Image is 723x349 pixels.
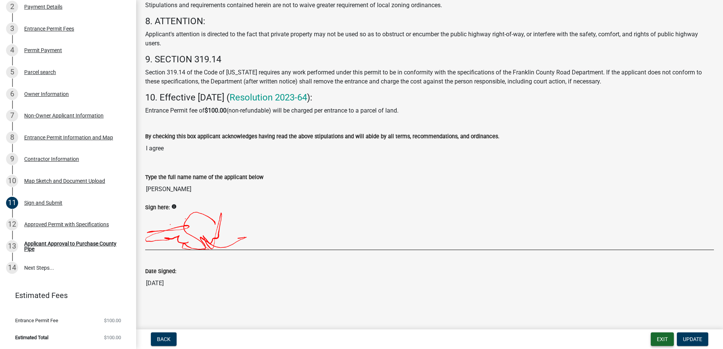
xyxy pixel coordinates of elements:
div: Map Sketch and Document Upload [24,178,105,184]
div: 7 [6,110,18,122]
span: Entrance Permit Fee [15,318,58,323]
span: Estimated Total [15,335,48,340]
div: Owner Information [24,91,69,97]
div: 4 [6,44,18,56]
div: 13 [6,240,18,252]
div: 14 [6,262,18,274]
div: Payment Details [24,4,62,9]
h4: 9. SECTION 319.14 [145,54,714,65]
div: Parcel search [24,69,56,75]
div: 11 [6,197,18,209]
div: 12 [6,218,18,230]
label: Date Signed: [145,269,176,274]
a: Resolution 2023-64 [230,92,307,103]
div: Entrance Permit Fees [24,26,74,31]
strong: $100.00 [205,107,227,114]
h4: 10. Effective [DATE] ( ): [145,92,714,103]
div: Applicant Approval to Purchase County Pipe [24,241,124,252]
div: Contractor Information [24,156,79,162]
div: 9 [6,153,18,165]
div: 5 [6,66,18,78]
a: Estimated Fees [6,288,124,303]
i: info [171,204,177,209]
button: Update [677,332,708,346]
p: Applicant's attention is directed to the fact that private property may not be used so as to obst... [145,30,714,48]
p: Entrance Permit fee of (non-refundable) will be charged per entrance to a parcel of land. [145,106,714,115]
h4: 8. ATTENTION: [145,16,714,27]
label: By checking this box applicant acknowledges having read the above stipulations and will abide by ... [145,134,500,139]
div: 10 [6,175,18,187]
img: x1EY8gAAAAGSURBVAMAfaqIxw2CjskAAAAASUVORK5CYII= [145,212,534,250]
span: Back [157,336,171,342]
div: Permit Payment [24,48,62,53]
label: Sign here: [145,205,170,210]
button: Back [151,332,177,346]
div: 6 [6,88,18,100]
button: Exit [651,332,674,346]
p: Section 319.14 of the Code of [US_STATE] requires any work performed under this permit to be in c... [145,68,714,86]
div: Approved Permit with Specifications [24,222,109,227]
div: Non-Owner Applicant Information [24,113,104,118]
div: 2 [6,1,18,13]
div: 3 [6,23,18,35]
label: Type the full name name of the applicant below [145,175,264,180]
span: $100.00 [104,335,121,340]
span: Update [683,336,702,342]
div: Sign and Submit [24,200,62,205]
span: $100.00 [104,318,121,323]
p: Stipulations and requirements contained herein are not to waive greater requirement of local zoni... [145,1,714,10]
div: Entrance Permit Information and Map [24,135,113,140]
div: 8 [6,131,18,144]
